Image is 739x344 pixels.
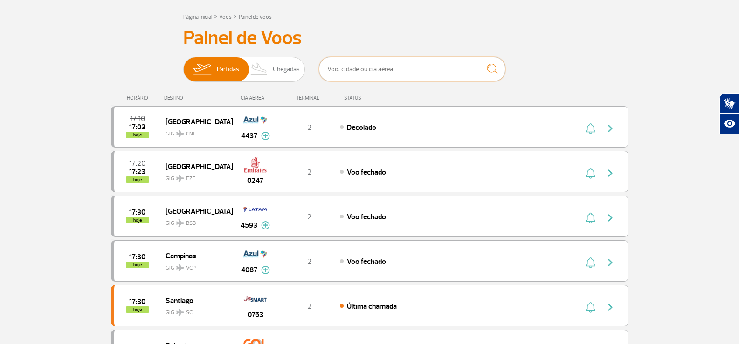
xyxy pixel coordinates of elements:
span: hoje [126,132,149,138]
span: hoje [126,262,149,268]
span: 2 [307,302,311,311]
span: Decolado [347,123,376,132]
span: GIG [166,125,225,138]
a: Página Inicial [183,13,212,20]
div: DESTINO [164,95,232,101]
img: seta-direita-painel-voo.svg [605,212,616,223]
div: CIA AÉREA [232,95,279,101]
span: 0247 [247,175,263,186]
div: HORÁRIO [114,95,165,101]
div: STATUS [339,95,415,101]
span: 2025-09-29 17:23:55 [129,169,145,175]
span: Campinas [166,250,225,262]
div: Plugin de acessibilidade da Hand Talk. [719,93,739,134]
span: 2025-09-29 17:20:00 [129,160,145,167]
img: sino-painel-voo.svg [586,123,595,134]
h3: Painel de Voos [183,27,556,50]
span: 2025-09-29 17:30:00 [129,298,145,305]
span: GIG [166,214,225,228]
img: seta-direita-painel-voo.svg [605,257,616,268]
img: destiny_airplane.svg [176,219,184,227]
img: destiny_airplane.svg [176,264,184,271]
span: 2025-09-29 17:30:00 [129,254,145,260]
img: slider-embarque [187,57,217,81]
img: destiny_airplane.svg [176,130,184,137]
span: [GEOGRAPHIC_DATA] [166,160,225,172]
img: seta-direita-painel-voo.svg [605,123,616,134]
img: sino-painel-voo.svg [586,257,595,268]
span: Voo fechado [347,257,386,266]
img: sino-painel-voo.svg [586,168,595,179]
input: Voo, cidade ou cia aérea [319,57,505,81]
a: Painel de Voos [239,13,272,20]
img: mais-info-painel-voo.svg [261,266,270,274]
span: GIG [166,169,225,183]
span: Chegadas [273,57,300,81]
img: mais-info-painel-voo.svg [261,221,270,229]
img: mais-info-painel-voo.svg [261,132,270,140]
span: [GEOGRAPHIC_DATA] [166,115,225,128]
img: destiny_airplane.svg [176,175,184,182]
span: hoje [126,306,149,313]
span: GIG [166,259,225,272]
span: Última chamada [347,302,397,311]
span: Partidas [217,57,239,81]
span: hoje [126,217,149,223]
img: seta-direita-painel-voo.svg [605,168,616,179]
span: 2025-09-29 17:03:00 [129,124,145,130]
img: seta-direita-painel-voo.svg [605,302,616,313]
a: > [234,11,237,21]
span: GIG [166,304,225,317]
span: 2 [307,212,311,222]
img: sino-painel-voo.svg [586,212,595,223]
img: sino-painel-voo.svg [586,302,595,313]
span: hoje [126,176,149,183]
span: BSB [186,219,196,228]
span: Santiago [166,294,225,306]
span: 2025-09-29 17:30:00 [129,209,145,216]
span: 2025-09-29 17:10:00 [130,115,145,122]
span: [GEOGRAPHIC_DATA] [166,205,225,217]
button: Abrir recursos assistivos. [719,114,739,134]
span: 0763 [248,309,263,320]
button: Abrir tradutor de língua de sinais. [719,93,739,114]
span: 2 [307,168,311,177]
span: VCP [186,264,196,272]
a: > [214,11,217,21]
span: Voo fechado [347,212,386,222]
span: CNF [186,130,196,138]
span: 2 [307,257,311,266]
img: destiny_airplane.svg [176,309,184,316]
img: slider-desembarque [246,57,273,81]
span: SCL [186,309,195,317]
span: 4087 [241,264,257,276]
div: TERMINAL [279,95,339,101]
span: 4437 [241,130,257,142]
span: 4593 [241,220,257,231]
span: 2 [307,123,311,132]
span: Voo fechado [347,168,386,177]
a: Voos [219,13,232,20]
span: EZE [186,175,196,183]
